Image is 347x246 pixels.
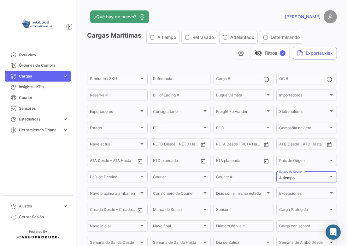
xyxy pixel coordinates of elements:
[90,77,139,82] span: Producto / SKU
[153,126,202,131] span: POL
[216,192,265,197] span: Días con el mismo estado
[90,10,149,23] button: ¿Qué hay de nuevo?
[198,156,208,166] button: Open calendar
[5,82,71,92] a: Insights - KPIs
[90,241,139,246] span: Semana de Salida Desde
[250,47,290,59] button: visibility_offFiltros✓
[279,94,328,98] span: Importadores
[279,225,328,229] span: Carga con sensor
[5,49,71,60] a: Overview
[153,208,202,213] span: Marca de Sensor
[135,156,145,166] button: Open calendar
[216,159,227,164] input: Desde
[220,31,257,43] button: Adelantado
[153,225,202,229] span: Nave final
[153,241,202,246] span: Semana de Salida Hasta
[262,156,271,166] button: Open calendar
[279,208,328,213] span: Carga Protegida
[147,31,179,43] button: A tiempo
[19,73,60,79] span: Cargas
[216,143,227,147] input: Desde
[230,34,254,40] span: Adelantado
[325,140,334,149] button: Open calendar
[5,60,71,71] a: Órdenes de Compra
[62,116,68,122] span: expand_more
[279,241,328,246] span: Semana de Arribo Desde
[280,50,285,56] span: ✓
[87,31,305,44] h3: Cargas Marítimas
[90,110,139,115] span: Exportadores
[114,159,135,164] input: ATA Hasta
[94,14,136,20] span: ¿Qué hay de nuevo?
[169,143,190,147] input: Hasta
[169,159,190,164] input: Hasta
[182,31,217,43] button: Retrasado
[5,92,71,103] a: Courier
[216,94,265,98] span: Buque Cámara
[216,241,265,246] span: Día de Salida
[90,176,139,180] span: País de Destino
[293,47,337,59] button: Exportar.xlsx
[90,225,139,229] span: Nave inicial
[216,110,265,115] span: Freight Forwarder
[255,49,262,57] span: visibility_off
[90,208,109,213] input: Creado Desde
[153,143,164,147] input: Desde
[279,110,328,115] span: Stakeholders
[192,34,214,40] span: Retrasado
[232,159,253,164] input: Hasta
[19,52,68,58] span: Overview
[279,159,328,164] span: País de Origen
[19,214,68,220] span: Cerrar Sesión
[279,192,328,197] span: Excepciones
[232,143,253,147] input: Hasta
[135,205,145,215] button: Open calendar
[22,8,54,39] img: 64a6efb6-309f-488a-b1f1-3442125ebd42.png
[279,175,295,180] mat-select-trigger: A tiempo
[19,84,68,90] span: Insights - KPIs
[90,192,139,197] span: Nave próxima a arribar en
[279,143,299,147] input: ATD Desde
[62,127,68,133] span: expand_more
[285,14,321,20] span: [PERSON_NAME]
[19,116,60,122] span: Estadísticas
[153,110,202,115] span: Consignatario
[303,143,325,147] input: ATD Hasta
[5,103,71,114] a: Sensores
[262,140,271,149] button: Open calendar
[114,208,135,213] input: Creado Hasta
[62,203,68,209] span: expand_more
[260,31,303,43] button: Determinando
[279,126,328,131] span: Compañía naviera
[153,159,164,164] input: Desde
[90,143,139,147] span: Nave actual
[19,63,68,68] span: Órdenes de Compra
[19,95,68,101] span: Courier
[90,159,109,164] input: ATA Desde
[326,224,341,240] div: Abrir Intercom Messenger
[19,127,60,133] span: Herramientas Financieras
[90,126,139,131] span: Estado
[271,34,300,40] span: Determinando
[198,140,208,149] button: Open calendar
[19,106,68,111] span: Sensores
[153,176,202,180] span: Courier
[157,34,176,40] span: A tiempo
[19,203,60,209] span: Ajustes
[324,10,337,23] img: placeholder-user.png
[216,126,265,131] span: POD
[62,73,68,79] span: expand_more
[153,192,202,197] span: Con número de Courier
